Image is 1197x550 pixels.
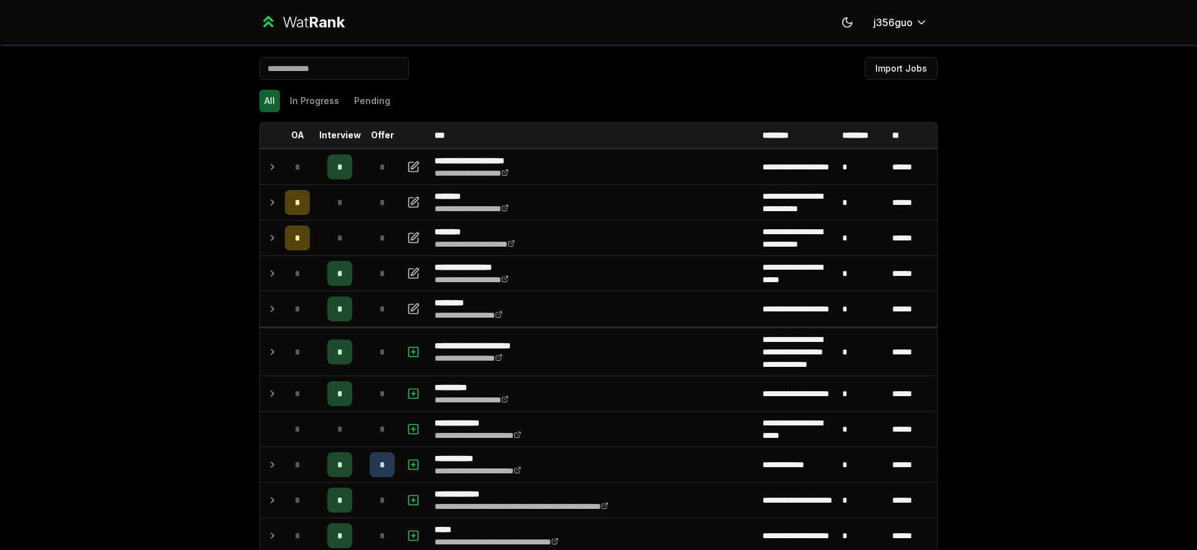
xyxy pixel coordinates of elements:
[282,12,345,32] div: Wat
[865,57,938,80] button: Import Jobs
[259,90,280,112] button: All
[285,90,344,112] button: In Progress
[259,12,345,32] a: WatRank
[291,129,304,141] p: OA
[371,129,394,141] p: Offer
[863,11,938,34] button: j356guo
[309,13,345,31] span: Rank
[319,129,361,141] p: Interview
[349,90,395,112] button: Pending
[873,15,913,30] span: j356guo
